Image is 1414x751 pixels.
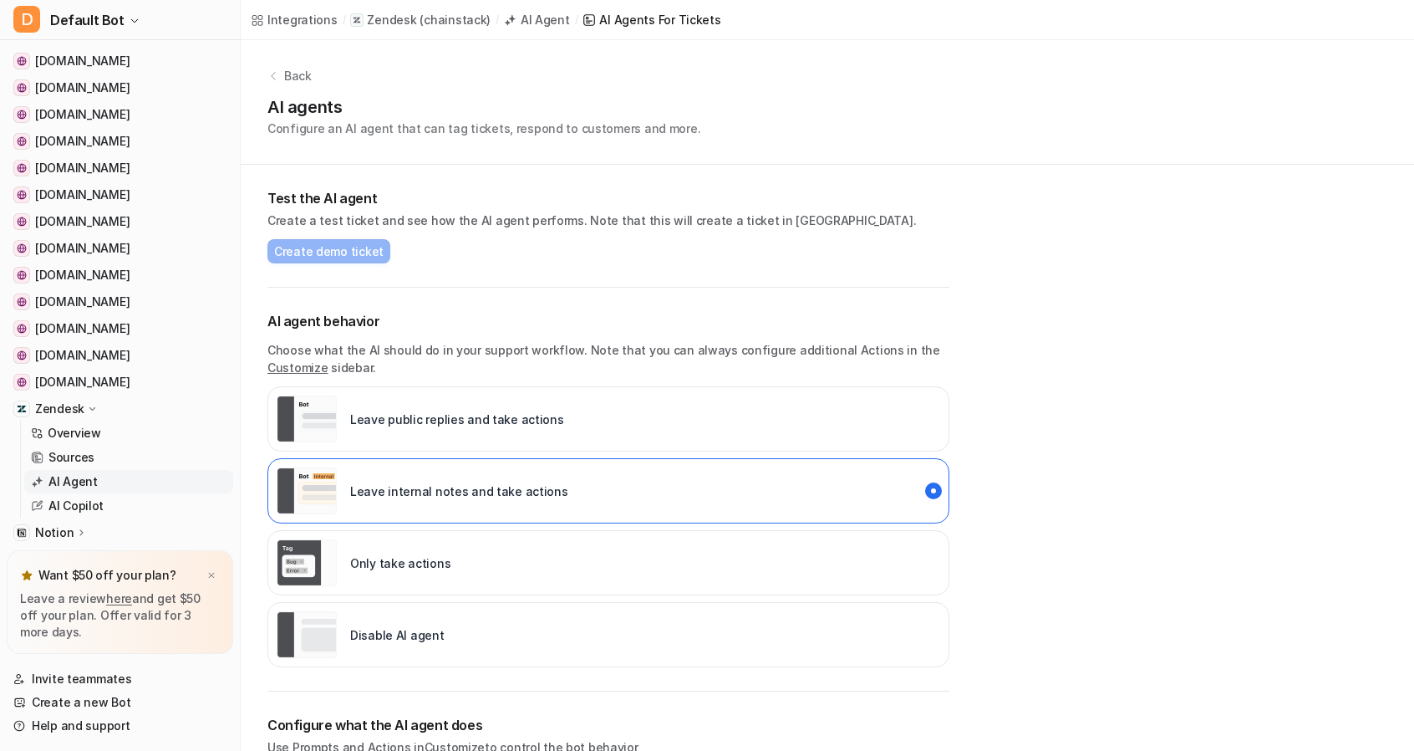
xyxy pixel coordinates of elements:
[48,425,101,442] p: Overview
[7,183,233,207] a: docs.optimism.io[DOMAIN_NAME]
[267,360,328,375] a: Customize
[17,163,27,173] img: docs.sui.io
[7,370,233,394] a: www.colosseum.com[DOMAIN_NAME]
[521,11,570,28] div: AI Agent
[267,341,949,376] p: Choose what the AI should do in your support workflow. Note that you can always configure additio...
[17,324,27,334] img: climate.solana.com
[277,467,337,514] img: Leave internal notes and take actions
[35,133,130,150] span: [DOMAIN_NAME]
[277,611,337,658] img: Disable AI agent
[367,12,416,28] p: Zendesk
[106,591,132,605] a: here
[17,350,27,360] img: github.com
[35,320,130,337] span: [DOMAIN_NAME]
[350,554,450,572] p: Only take actions
[251,11,338,28] a: Integrations
[267,530,949,595] div: live::disabled
[35,160,130,176] span: [DOMAIN_NAME]
[17,377,27,387] img: www.colosseum.com
[575,13,578,28] span: /
[17,217,27,227] img: aptos.dev
[35,106,130,123] span: [DOMAIN_NAME]
[582,11,720,28] a: AI Agents for tickets
[267,212,949,229] p: Create a test ticket and see how the AI agent performs. Note that this will create a ticket in [G...
[7,76,233,100] a: developers.tron.network[DOMAIN_NAME]
[17,528,27,538] img: Notion
[277,396,337,442] img: Leave public replies and take actions
[35,294,130,310] span: [DOMAIN_NAME]
[35,374,130,391] span: [DOMAIN_NAME]
[7,130,233,153] a: docs.arbitrum.io[DOMAIN_NAME]
[35,347,130,364] span: [DOMAIN_NAME]
[7,103,233,126] a: docs.polygon.technology[DOMAIN_NAME]
[206,570,216,581] img: x
[7,49,233,73] a: reth.rs[DOMAIN_NAME]
[38,567,176,584] p: Want $50 off your plan?
[50,8,125,32] span: Default Bot
[284,67,312,84] p: Back
[267,11,338,28] div: Integrations
[48,473,98,490] p: AI Agent
[7,210,233,233] a: aptos.dev[DOMAIN_NAME]
[277,539,337,586] img: Only take actions
[420,12,491,28] p: ( chainstack )
[7,691,233,714] a: Create a new Bot
[17,270,27,280] img: developer.bitcoin.org
[7,317,233,340] a: climate.solana.com[DOMAIN_NAME]
[35,53,130,69] span: [DOMAIN_NAME]
[599,11,720,28] div: AI Agents for tickets
[20,590,220,641] p: Leave a review and get $50 off your plan. Offer valid for 3 more days.
[48,449,94,466] p: Sources
[17,83,27,93] img: developers.tron.network
[35,240,130,257] span: [DOMAIN_NAME]
[350,626,445,644] p: Disable AI agent
[496,13,499,28] span: /
[350,411,564,428] p: Leave public replies and take actions
[267,95,700,120] h1: AI agents
[17,243,27,253] img: nimbus.guide
[13,6,40,33] span: D
[350,12,491,28] a: Zendesk(chainstack)
[7,667,233,691] a: Invite teammates
[17,297,27,307] img: build.avax.network
[35,213,130,230] span: [DOMAIN_NAME]
[343,13,346,28] span: /
[267,311,949,331] p: AI agent behavior
[7,714,233,738] a: Help and support
[24,470,233,493] a: AI Agent
[35,401,84,417] p: Zendesk
[35,79,130,96] span: [DOMAIN_NAME]
[267,239,390,263] button: Create demo ticket
[7,263,233,287] a: developer.bitcoin.org[DOMAIN_NAME]
[48,498,104,514] p: AI Copilot
[267,715,949,735] h2: Configure what the AI agent does
[17,404,27,414] img: Zendesk
[7,237,233,260] a: nimbus.guide[DOMAIN_NAME]
[35,524,74,541] p: Notion
[267,120,700,137] p: Configure an AI agent that can tag tickets, respond to customers and more.
[267,188,949,208] h2: Test the AI agent
[7,290,233,314] a: build.avax.network[DOMAIN_NAME]
[267,386,949,452] div: live::external_reply
[35,186,130,203] span: [DOMAIN_NAME]
[17,190,27,200] img: docs.optimism.io
[7,344,233,367] a: github.com[DOMAIN_NAME]
[17,136,27,146] img: docs.arbitrum.io
[24,446,233,469] a: Sources
[350,483,568,500] p: Leave internal notes and take actions
[24,494,233,518] a: AI Copilot
[35,267,130,284] span: [DOMAIN_NAME]
[267,458,949,524] div: live::internal_reply
[7,156,233,180] a: docs.sui.io[DOMAIN_NAME]
[24,421,233,445] a: Overview
[274,243,384,260] span: Create demo ticket
[20,569,33,582] img: star
[17,110,27,120] img: docs.polygon.technology
[17,56,27,66] img: reth.rs
[267,602,949,667] div: paused::disabled
[504,11,570,28] a: AI Agent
